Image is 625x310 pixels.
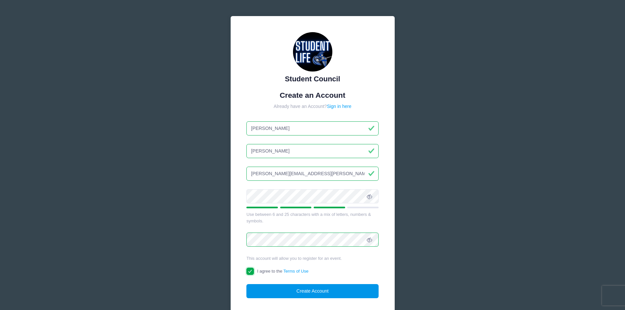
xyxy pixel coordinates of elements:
h1: Create an Account [246,91,379,100]
div: Use between 6 and 25 characters with a mix of letters, numbers & symbols. [246,211,379,224]
input: Last Name [246,144,379,158]
span: I agree to the [257,269,308,274]
input: I agree to theTerms of Use [246,268,254,275]
div: Already have an Account? [246,103,379,110]
a: Sign in here [327,104,351,109]
button: Create Account [246,284,379,298]
a: Terms of Use [283,269,309,274]
input: First Name [246,121,379,135]
input: Email [246,167,379,181]
img: Student Council [293,32,332,72]
div: This account will allow you to register for an event. [246,255,379,262]
div: Student Council [246,73,379,84]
